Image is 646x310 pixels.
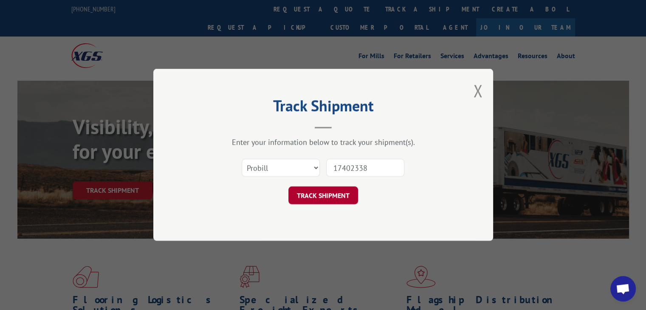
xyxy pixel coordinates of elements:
input: Number(s) [326,159,404,177]
h2: Track Shipment [196,100,451,116]
button: TRACK SHIPMENT [288,187,358,205]
div: Open chat [610,276,636,302]
div: Enter your information below to track your shipment(s). [196,138,451,147]
button: Close modal [473,79,482,102]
